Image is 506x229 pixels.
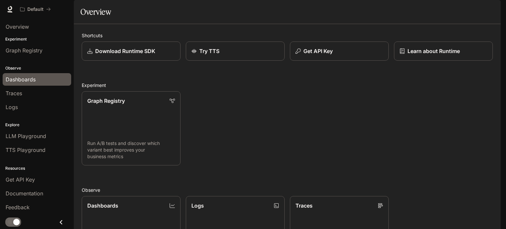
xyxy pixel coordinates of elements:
button: Get API Key [290,42,389,61]
h2: Observe [82,186,493,193]
p: Traces [295,202,313,210]
h2: Experiment [82,82,493,89]
p: Dashboards [87,202,118,210]
p: Learn about Runtime [408,47,460,55]
a: Graph RegistryRun A/B tests and discover which variant best improves your business metrics [82,91,181,165]
a: Try TTS [186,42,285,61]
a: Download Runtime SDK [82,42,181,61]
p: Graph Registry [87,97,125,105]
p: Run A/B tests and discover which variant best improves your business metrics [87,140,175,160]
p: Try TTS [199,47,219,55]
p: Download Runtime SDK [95,47,155,55]
p: Default [27,7,43,12]
p: Get API Key [303,47,333,55]
a: Learn about Runtime [394,42,493,61]
button: All workspaces [17,3,54,16]
h2: Shortcuts [82,32,493,39]
p: Logs [191,202,204,210]
h1: Overview [80,5,111,18]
